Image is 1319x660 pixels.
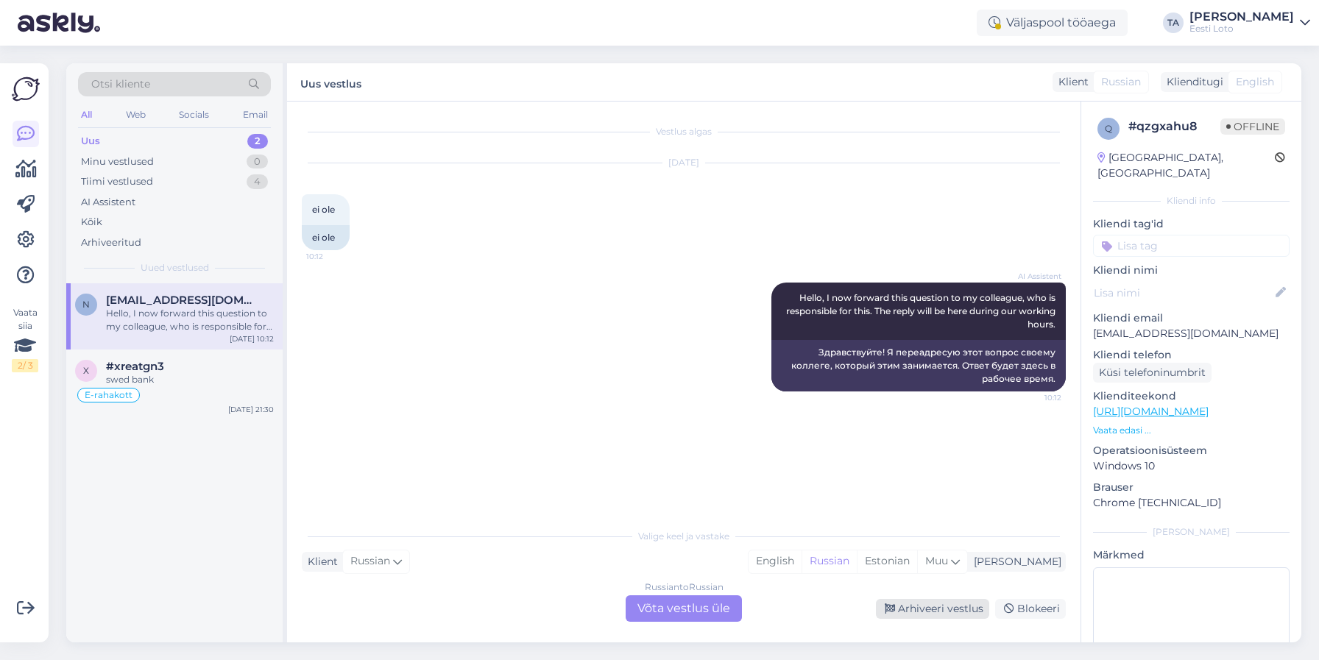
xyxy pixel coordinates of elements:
[302,530,1066,543] div: Valige keel ja vastake
[626,595,742,622] div: Võta vestlus üle
[1093,480,1290,495] p: Brauser
[228,404,274,415] div: [DATE] 21:30
[802,550,857,572] div: Russian
[1101,74,1141,90] span: Russian
[123,105,149,124] div: Web
[1093,525,1290,539] div: [PERSON_NAME]
[1189,23,1294,35] div: Eesti Loto
[1093,194,1290,207] div: Kliendi info
[81,174,153,189] div: Tiimi vestlused
[771,340,1066,391] div: Здравствуйте! Я переадресую этот вопрос своему коллеге, который этим занимается. Ответ будет здес...
[1128,118,1220,135] div: # qzgxahu8
[1093,443,1290,458] p: Operatsioonisüsteem
[1236,74,1274,90] span: English
[247,134,268,149] div: 2
[645,581,724,594] div: Russian to Russian
[1093,388,1290,404] p: Klienditeekond
[12,359,38,372] div: 2 / 3
[1006,392,1061,403] span: 10:12
[350,553,390,569] span: Russian
[81,195,135,210] div: AI Assistent
[1093,311,1290,326] p: Kliendi email
[1093,495,1290,511] p: Chrome [TECHNICAL_ID]
[786,292,1058,330] span: Hello, I now forward this question to my colleague, who is responsible for this. The reply will b...
[81,215,102,230] div: Kõik
[1094,285,1273,301] input: Lisa nimi
[91,77,150,92] span: Otsi kliente
[247,174,268,189] div: 4
[141,261,209,274] span: Uued vestlused
[1220,118,1285,135] span: Offline
[81,155,154,169] div: Minu vestlused
[83,365,89,376] span: x
[106,294,259,307] span: natali62.52@mai.ru
[857,550,917,572] div: Estonian
[1093,405,1209,418] a: [URL][DOMAIN_NAME]
[106,360,164,373] span: #xreatgn3
[82,299,90,310] span: n
[12,75,40,103] img: Askly Logo
[1189,11,1294,23] div: [PERSON_NAME]
[106,373,274,386] div: swed bank
[1189,11,1310,35] a: [PERSON_NAME]Eesti Loto
[1093,347,1290,363] p: Kliendi telefon
[240,105,271,124] div: Email
[1161,74,1223,90] div: Klienditugi
[306,251,361,262] span: 10:12
[302,554,338,569] div: Klient
[1093,235,1290,257] input: Lisa tag
[1093,263,1290,278] p: Kliendi nimi
[995,599,1066,619] div: Blokeeri
[1093,216,1290,232] p: Kliendi tag'id
[1093,363,1212,383] div: Küsi telefoninumbrit
[1006,271,1061,282] span: AI Assistent
[1105,123,1112,134] span: q
[176,105,212,124] div: Socials
[81,235,141,250] div: Arhiveeritud
[247,155,268,169] div: 0
[302,225,350,250] div: ei ole
[968,554,1061,569] div: [PERSON_NAME]
[106,307,274,333] div: Hello, I now forward this question to my colleague, who is responsible for this. The reply will b...
[85,391,132,400] span: E-rahakott
[925,554,948,567] span: Muu
[876,599,989,619] div: Arhiveeri vestlus
[230,333,274,344] div: [DATE] 10:12
[1093,424,1290,437] p: Vaata edasi ...
[302,156,1066,169] div: [DATE]
[78,105,95,124] div: All
[1093,547,1290,563] p: Märkmed
[1053,74,1089,90] div: Klient
[1093,326,1290,341] p: [EMAIL_ADDRESS][DOMAIN_NAME]
[1163,13,1184,33] div: TA
[749,550,802,572] div: English
[977,10,1128,36] div: Väljaspool tööaega
[81,134,100,149] div: Uus
[1097,150,1275,181] div: [GEOGRAPHIC_DATA], [GEOGRAPHIC_DATA]
[312,204,335,215] span: ei ole
[12,306,38,372] div: Vaata siia
[1093,458,1290,474] p: Windows 10
[300,72,361,92] label: Uus vestlus
[302,125,1066,138] div: Vestlus algas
